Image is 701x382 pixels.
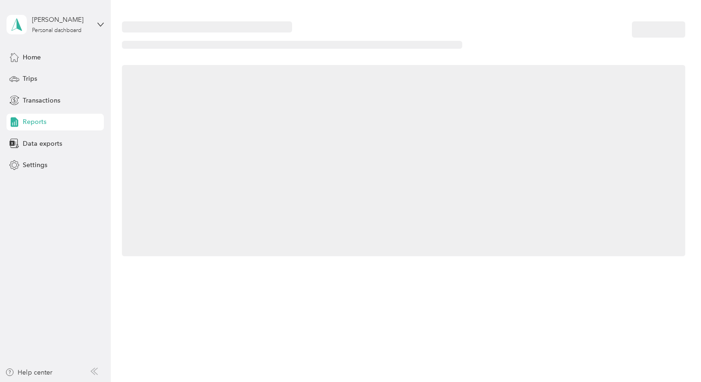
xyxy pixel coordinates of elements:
[23,139,62,149] span: Data exports
[23,74,37,84] span: Trips
[23,117,46,127] span: Reports
[5,368,52,377] button: Help center
[23,160,47,170] span: Settings
[23,96,60,105] span: Transactions
[649,330,701,382] iframe: Everlance-gr Chat Button Frame
[32,28,82,33] div: Personal dashboard
[23,52,41,62] span: Home
[32,15,90,25] div: [PERSON_NAME]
